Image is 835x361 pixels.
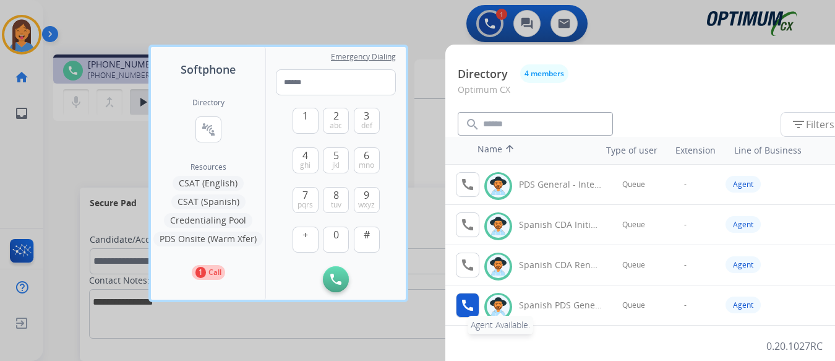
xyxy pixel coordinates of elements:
button: # [354,227,380,253]
div: Agent [726,256,761,273]
mat-icon: filter_list [791,117,806,132]
button: 4ghi [293,147,319,173]
p: 0.20.1027RC [766,339,823,354]
div: Agent [726,216,761,233]
span: + [302,227,308,242]
button: 1 [293,108,319,134]
mat-icon: call [460,177,475,192]
button: Agent Available. [456,293,479,318]
button: 6mno [354,147,380,173]
button: + [293,227,319,253]
span: Emergency Dialing [331,52,396,62]
span: 4 [302,148,308,163]
img: call-button [330,274,341,285]
span: 7 [302,188,308,202]
span: Queue [622,260,645,270]
span: Filters [791,117,834,132]
th: Extension [669,138,722,163]
span: def [361,121,372,131]
span: wxyz [358,200,375,210]
span: 5 [333,148,339,163]
button: PDS Onsite (Warm Xfer) [153,232,263,246]
span: 6 [364,148,369,163]
img: avatar [489,257,507,276]
button: 3def [354,108,380,134]
button: 0 [323,227,349,253]
div: Spanish CDA Initial General - Internal [519,219,602,231]
span: Queue [622,180,645,189]
mat-icon: call [460,258,475,272]
button: 9wxyz [354,187,380,213]
span: tuv [331,200,341,210]
span: Resources [191,162,226,172]
img: avatar [489,297,507,316]
span: mno [359,160,374,170]
span: 8 [333,188,339,202]
span: Queue [622,220,645,230]
img: avatar [489,176,507,196]
button: 7pqrs [293,187,319,213]
span: - [684,260,687,270]
span: 0 [333,227,339,242]
span: ghi [300,160,310,170]
mat-icon: connect_without_contact [201,122,216,137]
button: 1Call [192,265,225,280]
div: Spanish CDA Renewal General - Internal [519,259,602,271]
div: Spanish PDS General - Internal [519,299,602,311]
span: - [684,220,687,230]
p: Directory [458,66,508,82]
span: pqrs [298,200,313,210]
th: Type of user [589,138,664,163]
div: Agent Available. [468,316,533,334]
th: Name [471,137,583,164]
div: Agent [726,176,761,193]
button: CSAT (English) [173,176,244,191]
button: 2abc [323,108,349,134]
mat-icon: arrow_upward [502,143,517,158]
span: # [364,227,370,242]
button: 4 members [520,64,568,83]
span: 3 [364,108,369,123]
div: PDS General - Internal [519,178,602,191]
button: 8tuv [323,187,349,213]
button: 5jkl [323,147,349,173]
mat-icon: search [465,117,480,132]
span: abc [330,121,342,131]
span: 2 [333,108,339,123]
mat-icon: call [460,298,475,313]
div: Agent [726,297,761,313]
p: Call [208,267,221,278]
span: Softphone [181,61,236,78]
mat-icon: call [460,217,475,232]
p: 1 [195,267,206,278]
span: jkl [332,160,340,170]
span: Queue [622,300,645,310]
img: avatar [489,217,507,236]
span: 1 [302,108,308,123]
button: CSAT (Spanish) [171,194,246,209]
span: 9 [364,188,369,202]
span: - [684,300,687,310]
button: Credentialing Pool [164,213,252,228]
h2: Directory [192,98,225,108]
span: - [684,180,687,189]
